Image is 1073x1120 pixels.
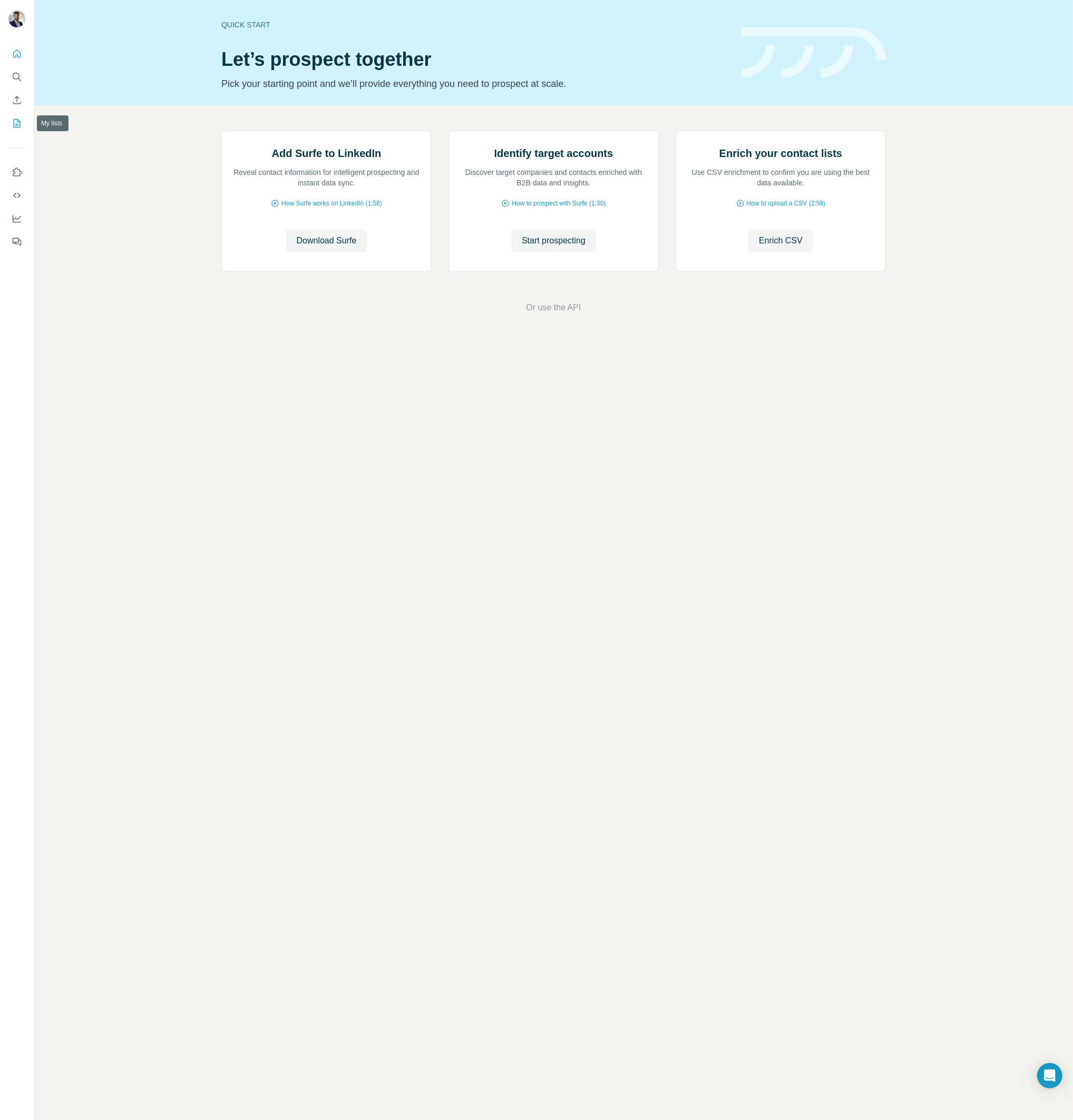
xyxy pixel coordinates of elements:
h1: Let’s prospect together [221,49,729,70]
button: Download Surfe [286,229,367,252]
p: Pick your starting point and we’ll provide everything you need to prospect at scale. [221,76,729,91]
img: Avatar [8,11,25,27]
button: Dashboard [8,209,25,228]
button: Enrich CSV [8,91,25,110]
p: Use CSV enrichment to confirm you are using the best data available. [687,167,875,188]
button: Feedback [8,232,25,251]
span: Start prospecting [522,234,586,247]
button: Start prospecting [511,229,596,252]
button: Quick start [8,44,25,63]
h2: Enrich your contact lists [719,146,842,161]
button: Use Surfe API [8,186,25,205]
button: Or use the API [526,301,581,314]
button: Use Surfe on LinkedIn [8,163,25,182]
p: Reveal contact information for intelligent prospecting and instant data sync. [232,167,421,188]
div: Open Intercom Messenger [1037,1063,1062,1088]
button: Enrich CSV [748,229,813,252]
span: How to upload a CSV (2:59) [747,199,825,208]
p: Discover target companies and contacts enriched with B2B data and insights. [460,167,648,188]
span: How Surfe works on LinkedIn (1:58) [281,199,382,208]
button: My lists [8,114,25,133]
h2: Identify target accounts [494,146,613,161]
span: Enrich CSV [759,234,803,247]
span: Download Surfe [297,234,357,247]
span: How to prospect with Surfe (1:30) [512,199,606,208]
h2: Add Surfe to LinkedIn [272,146,382,161]
div: Quick start [221,19,729,30]
img: banner [742,27,886,78]
button: Search [8,67,25,86]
